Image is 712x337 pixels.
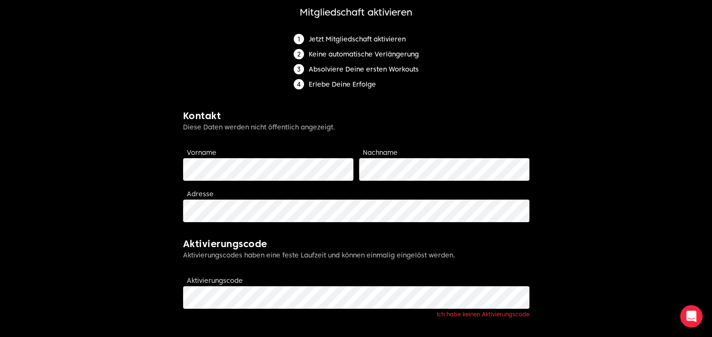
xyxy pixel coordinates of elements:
[183,250,529,260] p: Aktivierungscodes haben eine feste Laufzeit und können einmalig eingelöst werden.
[187,149,216,156] label: Vorname
[363,149,398,156] label: Nachname
[183,6,529,19] h1: Mitgliedschaft aktivieren
[437,311,529,318] a: Ich habe keinen Aktivierungscode
[294,64,419,74] li: Absolviere Deine ersten Workouts
[183,109,529,122] h2: Kontakt
[187,277,243,284] label: Aktivierungscode
[187,190,214,198] label: Adresse
[680,305,703,328] iframe: Intercom live chat
[183,237,529,250] h2: Aktivierungscode
[183,122,529,132] p: Diese Daten werden nicht öffentlich angezeigt.
[294,79,419,89] li: Erlebe Deine Erfolge
[294,49,419,59] li: Keine automatische Verlängerung
[294,34,419,44] li: Jetzt Mitgliedschaft aktivieren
